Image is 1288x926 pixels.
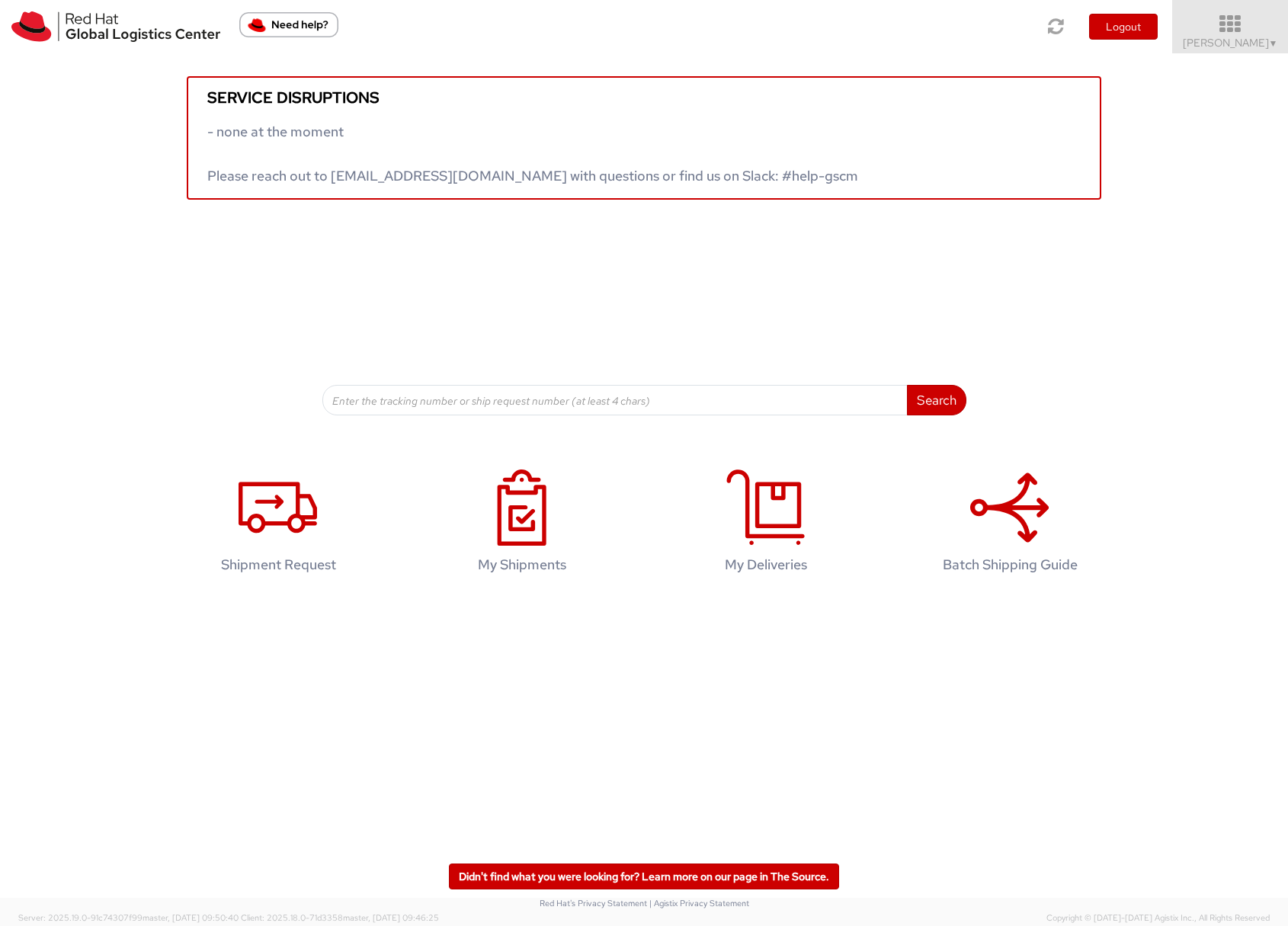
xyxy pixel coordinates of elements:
[322,385,908,415] input: Enter the tracking number or ship request number (at least 4 chars)
[912,557,1108,572] h4: Batch Shipping Guide
[241,912,439,923] span: Client: 2025.18.0-71d3358
[896,453,1124,596] a: Batch Shipping Guide
[408,453,636,596] a: My Shipments
[1046,912,1270,924] span: Copyright © [DATE]-[DATE] Agistix Inc., All Rights Reserved
[668,557,864,572] h4: My Deliveries
[1089,14,1158,40] button: Logout
[164,453,392,596] a: Shipment Request
[180,557,376,572] h4: Shipment Request
[652,453,880,596] a: My Deliveries
[424,557,620,572] h4: My Shipments
[207,123,858,184] span: - none at the moment Please reach out to [EMAIL_ADDRESS][DOMAIN_NAME] with questions or find us o...
[18,912,239,923] span: Server: 2025.19.0-91c74307f99
[11,11,220,42] img: rh-logistics-00dfa346123c4ec078e1.svg
[343,912,439,923] span: master, [DATE] 09:46:25
[649,898,749,908] a: | Agistix Privacy Statement
[907,385,966,415] button: Search
[239,12,338,37] button: Need help?
[449,864,839,889] a: Didn't find what you were looking for? Learn more on our page in The Source.
[1183,36,1278,50] span: [PERSON_NAME]
[540,898,647,908] a: Red Hat's Privacy Statement
[207,89,1081,106] h5: Service disruptions
[187,76,1101,200] a: Service disruptions - none at the moment Please reach out to [EMAIL_ADDRESS][DOMAIN_NAME] with qu...
[1269,37,1278,50] span: ▼
[143,912,239,923] span: master, [DATE] 09:50:40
